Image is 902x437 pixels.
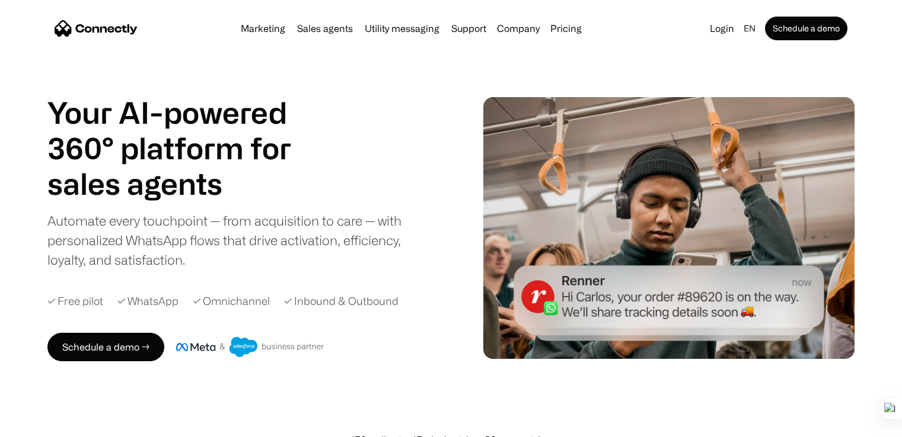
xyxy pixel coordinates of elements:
div: ✓ Inbound & Outbound [284,293,399,309]
div: en [744,20,756,37]
a: Support [447,24,491,33]
div: 1 of 4 [47,166,320,201]
a: Marketing [236,24,290,33]
a: Schedule a demo → [47,333,164,361]
div: Company [497,20,540,37]
a: Login [705,20,739,37]
aside: Language selected: English [12,415,71,433]
div: Automate every touchpoint — from acquisition to care — with personalized WhatsApp flows that driv... [47,211,421,269]
a: Schedule a demo [765,17,847,40]
ul: Language list [24,416,71,433]
a: Pricing [546,24,587,33]
div: ✓ Omnichannel [193,293,270,309]
div: ✓ WhatsApp [117,293,179,309]
img: Meta and Salesforce business partner badge. [176,337,324,357]
div: ✓ Free pilot [47,293,103,309]
div: carousel [47,166,320,201]
a: home [55,20,138,37]
h1: sales agents [47,166,320,201]
div: en [739,20,763,37]
a: Sales agents [292,24,358,33]
h1: Your AI-powered 360° platform for [47,95,320,166]
a: Utility messaging [360,24,444,33]
div: Company [493,20,543,37]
